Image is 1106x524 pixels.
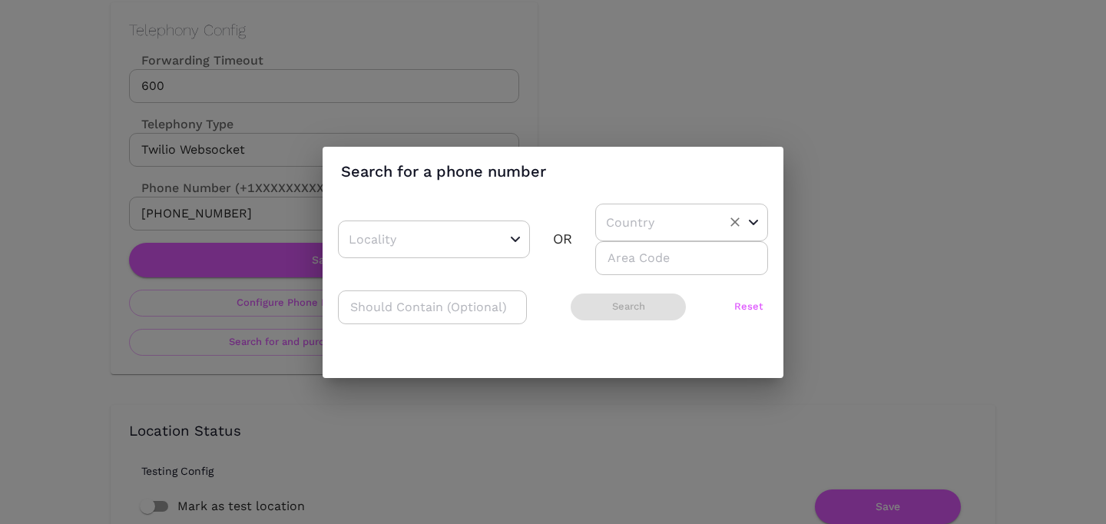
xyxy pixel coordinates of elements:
button: Open [744,213,763,231]
button: Open [506,230,525,248]
input: Country [602,211,714,234]
h2: Search for a phone number [323,147,783,196]
input: Locality [345,227,475,251]
button: Clear [724,211,746,233]
input: Area Code [595,241,768,275]
input: Should Contain (Optional) [338,290,527,324]
div: OR [553,227,572,250]
button: Reset [730,294,768,320]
